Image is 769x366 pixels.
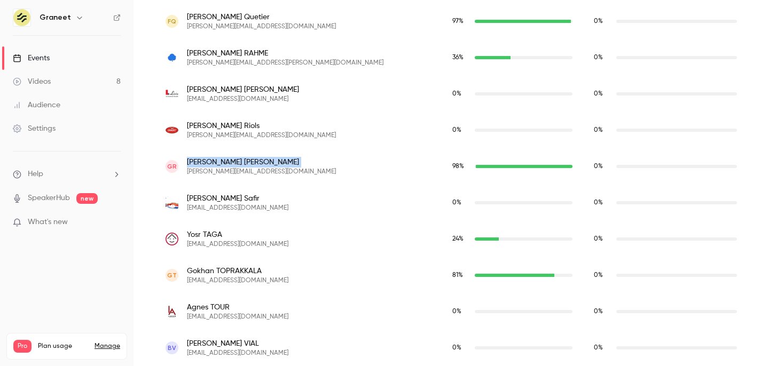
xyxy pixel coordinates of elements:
span: 24 % [452,236,464,242]
span: [EMAIL_ADDRESS][DOMAIN_NAME] [187,276,288,285]
img: Graneet [13,9,30,26]
div: florian.quetier@graneet.fr [155,3,748,39]
span: Live watch time [452,162,469,171]
span: 0 % [594,236,603,242]
span: [PERSON_NAME] Quetier [187,12,336,22]
iframe: Noticeable Trigger [108,218,121,227]
span: [PERSON_NAME] [PERSON_NAME] [187,84,299,95]
span: [EMAIL_ADDRESS][DOMAIN_NAME] [187,313,288,321]
span: [EMAIL_ADDRESS][DOMAIN_NAME] [187,95,299,104]
span: Live watch time [452,53,469,62]
img: snadec.fr [166,124,178,137]
span: 0 % [594,345,603,351]
span: Live watch time [452,343,469,353]
span: Replay watch time [594,89,611,99]
span: Replay watch time [594,270,611,280]
div: james.rahme@treezor.com [155,39,748,76]
span: FQ [168,17,176,26]
span: 0 % [452,308,461,315]
span: Live watch time [452,125,469,135]
span: 0 % [594,308,603,315]
span: BV [168,343,176,353]
span: gr [167,162,177,171]
li: help-dropdown-opener [13,169,121,180]
span: Replay watch time [594,307,611,316]
span: [PERSON_NAME][EMAIL_ADDRESS][PERSON_NAME][DOMAIN_NAME] [187,59,383,67]
span: new [76,193,98,204]
span: 0 % [594,163,603,170]
span: [PERSON_NAME] Riols [187,121,336,131]
span: Replay watch time [594,125,611,135]
span: Agnes TOUR [187,302,288,313]
span: [PERSON_NAME][EMAIL_ADDRESS][DOMAIN_NAME] [187,168,336,176]
span: Live watch time [452,234,469,244]
img: corenovation.fr [166,233,178,245]
span: [PERSON_NAME] RAHME [187,48,383,59]
span: 0 % [452,345,461,351]
span: 0 % [452,127,461,133]
span: [PERSON_NAME] VIAL [187,338,288,349]
a: SpeakerHub [28,193,70,204]
span: 0 % [594,91,603,97]
div: Settings [13,123,56,134]
span: GT [167,270,177,280]
span: Plan usage [38,342,88,351]
img: treezor.com [166,51,178,64]
div: Events [13,53,50,63]
span: [EMAIL_ADDRESS][DOMAIN_NAME] [187,204,288,212]
span: Live watch time [452,270,469,280]
span: Replay watch time [594,343,611,353]
div: Videos [13,76,51,87]
div: j.riols@snadec.fr [155,112,748,148]
div: Audience [13,100,60,110]
span: 0 % [452,200,461,206]
span: 0 % [594,272,603,279]
div: g.rodriguez@ets-grp.fr [155,148,748,185]
span: Live watch time [452,307,469,316]
img: groupe-livio.com [166,87,178,100]
img: couleurs-safir.fr [166,196,178,209]
span: 36 % [452,54,464,61]
span: Replay watch time [594,17,611,26]
span: 0 % [594,200,603,206]
span: [PERSON_NAME] [PERSON_NAME] [187,157,336,168]
span: Live watch time [452,198,469,208]
span: 0 % [594,127,603,133]
span: Replay watch time [594,234,611,244]
span: 0 % [594,54,603,61]
span: Replay watch time [594,198,611,208]
span: Live watch time [452,89,469,99]
span: Gokhan TOPRAKKALA [187,266,288,276]
span: Help [28,169,43,180]
span: What's new [28,217,68,228]
span: [PERSON_NAME][EMAIL_ADDRESS][DOMAIN_NAME] [187,22,336,31]
div: yosr.taga@corenovation.fr [155,221,748,257]
div: srinaldi@groupe-livio.com [155,76,748,112]
a: Manage [95,342,120,351]
span: 81 % [452,272,463,279]
span: [PERSON_NAME][EMAIL_ADDRESS][DOMAIN_NAME] [187,131,336,140]
div: contact@lagierbatiment.com [155,293,748,330]
span: Yosr TAGA [187,229,288,240]
span: 0 % [452,91,461,97]
h6: Graneet [40,12,71,23]
div: gokhan@gte-construction.fr [155,257,748,293]
span: 97 % [452,18,464,25]
div: contact@couleurs-safir.fr [155,185,748,221]
span: Replay watch time [594,162,611,171]
span: Replay watch time [594,53,611,62]
span: [EMAIL_ADDRESS][DOMAIN_NAME] [187,240,288,249]
span: Pro [13,340,32,353]
img: lagierbatiment.com [166,305,178,318]
span: 0 % [594,18,603,25]
span: 98 % [452,163,464,170]
span: [EMAIL_ADDRESS][DOMAIN_NAME] [187,349,288,357]
span: [PERSON_NAME] Safir [187,193,288,204]
span: Live watch time [452,17,469,26]
div: b.vial@db-serrurerie.com [155,330,748,366]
